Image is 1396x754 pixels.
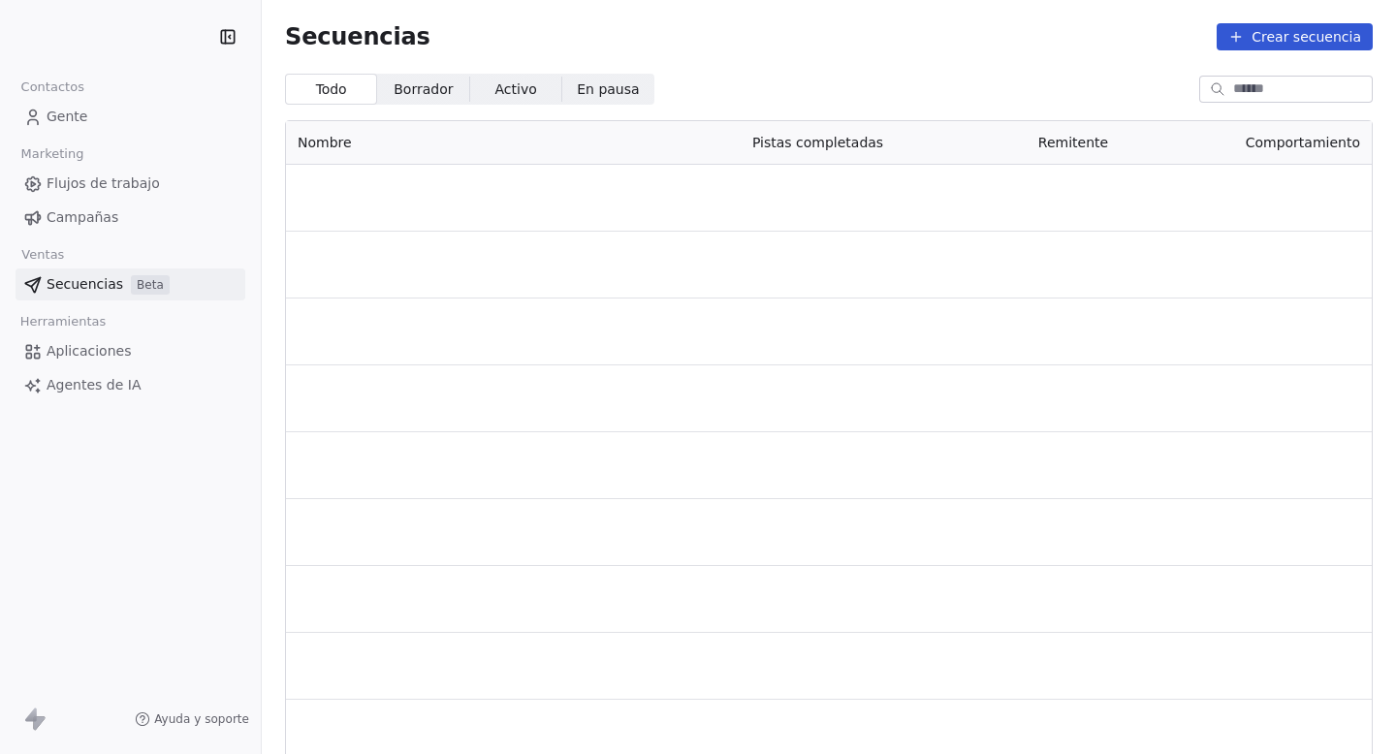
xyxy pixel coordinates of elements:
[16,168,245,200] a: Flujos de trabajo
[298,135,352,150] font: Nombre
[16,369,245,401] a: Agentes de IA
[16,202,245,234] a: Campañas
[1252,29,1361,45] font: Crear secuencia
[16,335,245,367] a: Aplicaciones
[1217,23,1373,50] button: Crear secuencia
[577,81,639,97] font: En pausa
[20,314,107,329] font: Herramientas
[752,135,883,150] font: Pistas completadas
[495,81,537,97] font: Activo
[47,109,87,124] font: Gente
[47,343,131,359] font: Aplicaciones
[21,247,64,262] font: Ventas
[16,268,245,300] a: SecuenciasBeta
[47,276,123,292] font: Secuencias
[154,712,249,726] font: Ayuda y soporte
[47,377,141,393] font: Agentes de IA
[1038,135,1108,150] font: Remitente
[21,79,84,94] font: Contactos
[285,23,430,50] font: Secuencias
[135,711,249,727] a: Ayuda y soporte
[21,146,84,161] font: Marketing
[47,175,160,191] font: Flujos de trabajo
[47,209,118,225] font: Campañas
[137,278,164,292] font: Beta
[394,81,453,97] font: Borrador
[1246,135,1360,150] font: Comportamiento
[16,101,245,133] a: Gente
